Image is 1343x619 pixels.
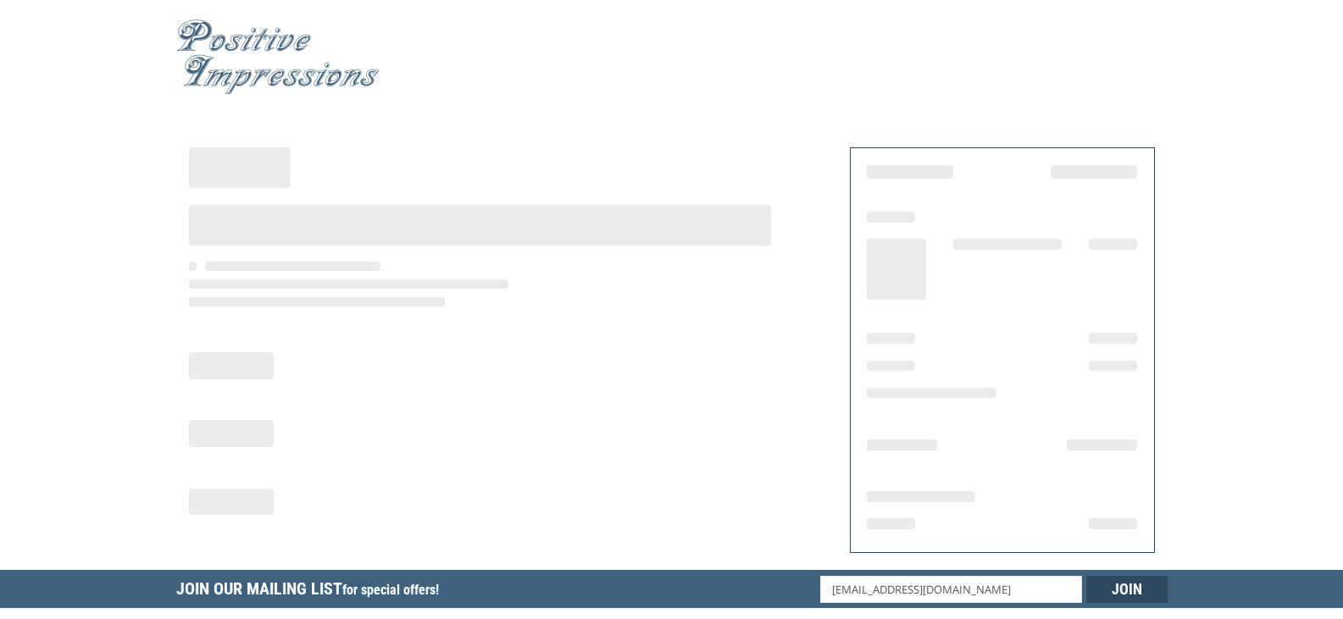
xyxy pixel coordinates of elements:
h5: Join Our Mailing List [176,570,447,613]
span: for special offers! [342,582,439,598]
input: Email [820,576,1082,603]
input: Join [1086,576,1168,603]
img: Positive Impressions [176,19,380,95]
